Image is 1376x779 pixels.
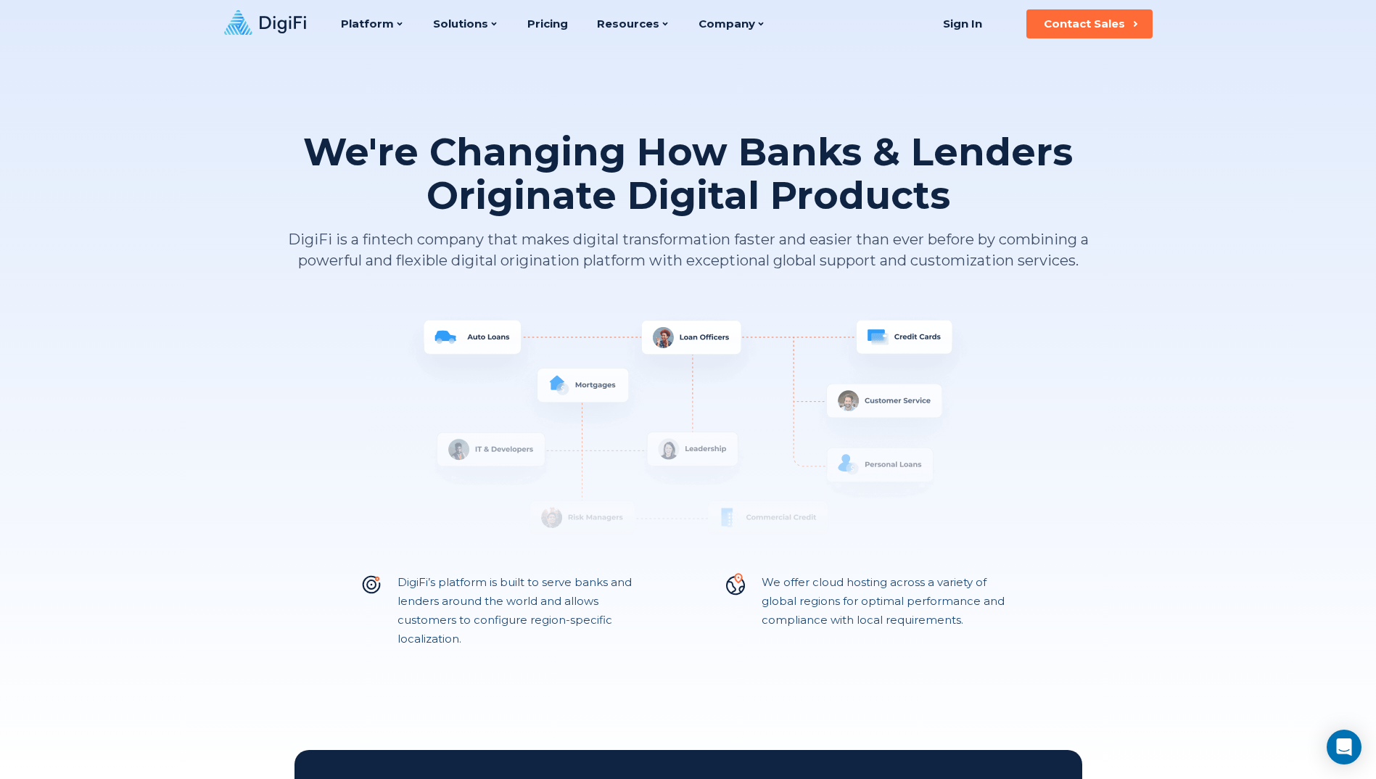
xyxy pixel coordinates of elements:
h1: We're Changing How Banks & Lenders Originate Digital Products [286,131,1091,218]
a: Sign In [926,9,1000,38]
p: DigiFi is a fintech company that makes digital transformation faster and easier than ever before ... [286,229,1091,271]
div: Open Intercom Messenger [1327,730,1361,764]
button: Contact Sales [1026,9,1153,38]
p: We offer cloud hosting across a variety of global regions for optimal performance and compliance ... [762,573,1017,648]
img: System Overview [286,315,1091,561]
p: DigiFi’s platform is built to serve banks and lenders around the world and allows customers to co... [397,573,653,648]
div: Contact Sales [1044,17,1125,31]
